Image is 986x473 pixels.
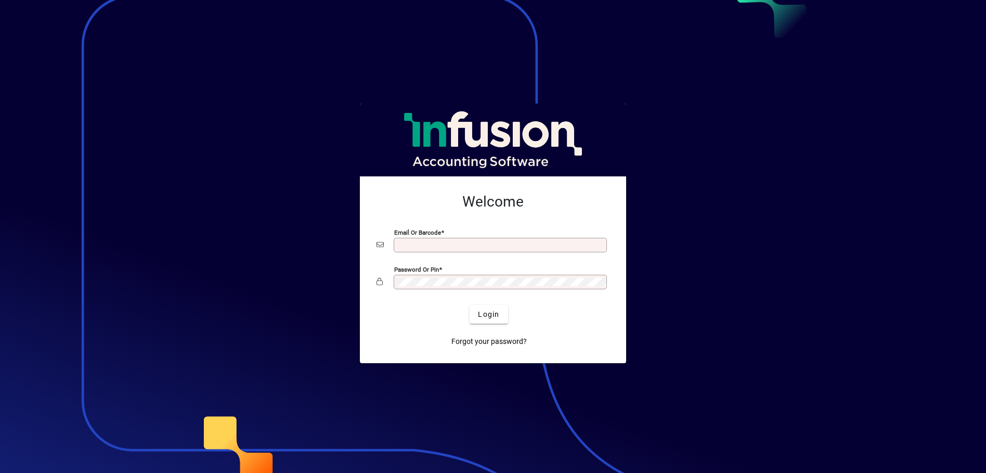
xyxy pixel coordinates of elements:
[451,336,527,347] span: Forgot your password?
[377,193,609,211] h2: Welcome
[394,229,441,236] mat-label: Email or Barcode
[394,266,439,273] mat-label: Password or Pin
[447,332,531,351] a: Forgot your password?
[478,309,499,320] span: Login
[470,305,508,324] button: Login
